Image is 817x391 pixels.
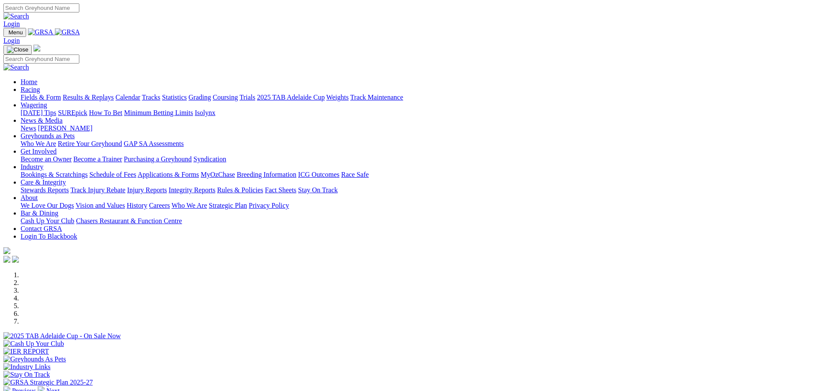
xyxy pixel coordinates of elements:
img: facebook.svg [3,256,10,263]
a: MyOzChase [201,171,235,178]
a: Stay On Track [298,186,338,194]
a: News & Media [21,117,63,124]
a: Fields & Form [21,94,61,101]
a: Wagering [21,101,47,109]
a: Rules & Policies [217,186,263,194]
a: Strategic Plan [209,202,247,209]
a: Bar & Dining [21,209,58,217]
a: ICG Outcomes [298,171,339,178]
div: News & Media [21,124,814,132]
a: Results & Replays [63,94,114,101]
a: Isolynx [195,109,215,116]
button: Toggle navigation [3,45,32,55]
a: Trials [239,94,255,101]
div: Greyhounds as Pets [21,140,814,148]
a: Home [21,78,37,85]
a: Track Maintenance [350,94,403,101]
a: SUREpick [58,109,87,116]
a: Login To Blackbook [21,233,77,240]
a: Cash Up Your Club [21,217,74,224]
a: Syndication [193,155,226,163]
span: Menu [9,29,23,36]
a: Get Involved [21,148,57,155]
a: Retire Your Greyhound [58,140,122,147]
a: Greyhounds as Pets [21,132,75,139]
a: Careers [149,202,170,209]
img: Industry Links [3,363,51,371]
a: Weights [326,94,349,101]
a: History [127,202,147,209]
img: GRSA [55,28,80,36]
div: Get Involved [21,155,814,163]
div: Care & Integrity [21,186,814,194]
div: Industry [21,171,814,179]
a: 2025 TAB Adelaide Cup [257,94,325,101]
a: Login [3,20,20,27]
a: Integrity Reports [169,186,215,194]
a: How To Bet [89,109,123,116]
a: GAP SA Assessments [124,140,184,147]
a: Coursing [213,94,238,101]
a: Industry [21,163,43,170]
a: Vision and Values [75,202,125,209]
button: Toggle navigation [3,28,26,37]
div: Wagering [21,109,814,117]
a: Injury Reports [127,186,167,194]
input: Search [3,3,79,12]
a: Tracks [142,94,160,101]
a: [PERSON_NAME] [38,124,92,132]
a: Applications & Forms [138,171,199,178]
div: About [21,202,814,209]
a: Statistics [162,94,187,101]
a: [DATE] Tips [21,109,56,116]
a: Chasers Restaurant & Function Centre [76,217,182,224]
a: Login [3,37,20,44]
a: Privacy Policy [249,202,289,209]
img: Search [3,12,29,20]
img: 2025 TAB Adelaide Cup - On Sale Now [3,332,121,340]
img: Close [7,46,28,53]
a: Calendar [115,94,140,101]
a: Purchasing a Greyhound [124,155,192,163]
a: Racing [21,86,40,93]
div: Bar & Dining [21,217,814,225]
img: logo-grsa-white.png [3,247,10,254]
a: Bookings & Scratchings [21,171,87,178]
div: Racing [21,94,814,101]
a: Minimum Betting Limits [124,109,193,116]
img: IER REPORT [3,348,49,355]
a: News [21,124,36,132]
img: GRSA [28,28,53,36]
a: Contact GRSA [21,225,62,232]
a: Grading [189,94,211,101]
a: Care & Integrity [21,179,66,186]
a: Stewards Reports [21,186,69,194]
a: About [21,194,38,201]
a: Become a Trainer [73,155,122,163]
a: We Love Our Dogs [21,202,74,209]
a: Who We Are [172,202,207,209]
a: Become an Owner [21,155,72,163]
a: Fact Sheets [265,186,296,194]
img: Search [3,64,29,71]
input: Search [3,55,79,64]
img: GRSA Strategic Plan 2025-27 [3,379,93,386]
a: Race Safe [341,171,368,178]
img: twitter.svg [12,256,19,263]
a: Who We Are [21,140,56,147]
a: Schedule of Fees [89,171,136,178]
img: Cash Up Your Club [3,340,64,348]
img: Stay On Track [3,371,50,379]
img: logo-grsa-white.png [33,45,40,52]
img: Greyhounds As Pets [3,355,66,363]
a: Track Injury Rebate [70,186,125,194]
a: Breeding Information [237,171,296,178]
